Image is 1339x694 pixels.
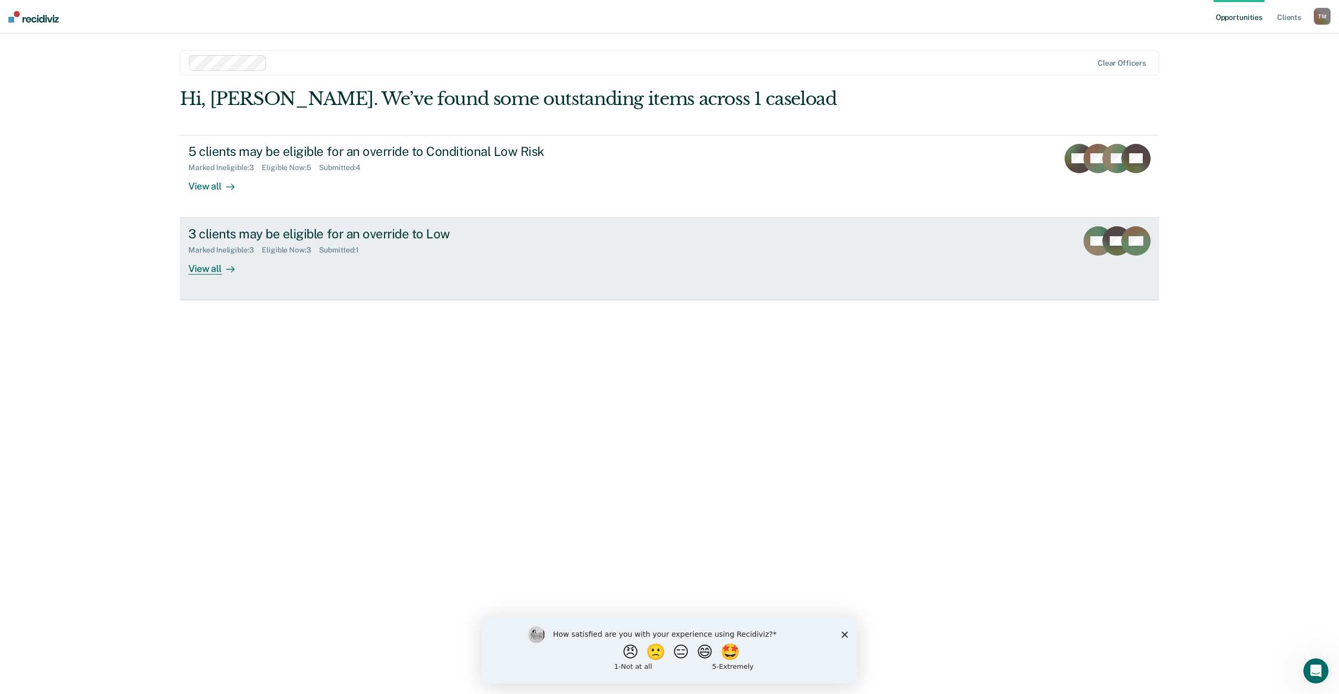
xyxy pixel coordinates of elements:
[188,172,247,192] div: View all
[180,135,1159,218] a: 5 clients may be eligible for an override to Conditional Low RiskMarked Ineligible:3Eligible Now:...
[1303,658,1329,684] iframe: Intercom live chat
[319,246,367,255] div: Submitted : 1
[1314,8,1331,25] div: T M
[188,144,557,159] div: 5 clients may be eligible for an override to Conditional Low Risk
[8,11,59,23] img: Recidiviz
[1314,8,1331,25] button: TM
[482,616,857,684] iframe: Survey by Kim from Recidiviz
[188,226,557,241] div: 3 clients may be eligible for an override to Low
[1098,59,1146,68] div: Clear officers
[188,255,247,275] div: View all
[188,163,262,172] div: Marked Ineligible : 3
[180,88,963,110] div: Hi, [PERSON_NAME]. We’ve found some outstanding items across 1 caseload
[319,163,369,172] div: Submitted : 4
[188,246,262,255] div: Marked Ineligible : 3
[180,218,1159,300] a: 3 clients may be eligible for an override to LowMarked Ineligible:3Eligible Now:3Submitted:1View all
[262,246,319,255] div: Eligible Now : 3
[262,163,319,172] div: Eligible Now : 5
